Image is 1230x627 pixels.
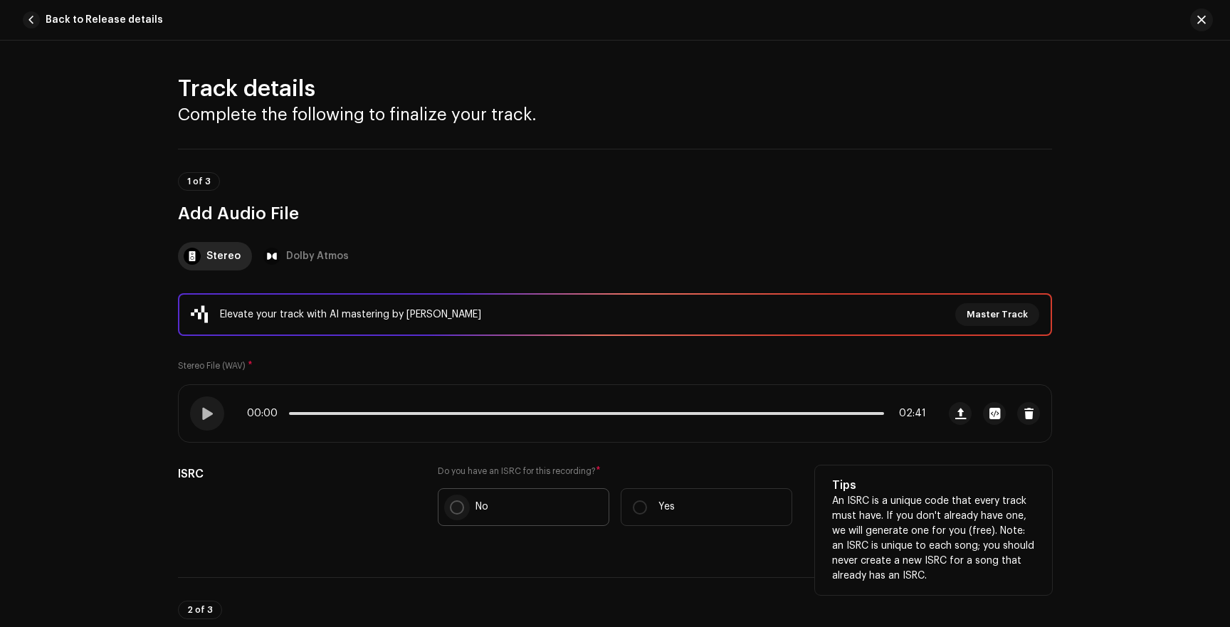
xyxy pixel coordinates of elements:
[832,477,1035,494] h5: Tips
[955,303,1039,326] button: Master Track
[438,465,792,477] label: Do you have an ISRC for this recording?
[206,242,241,270] div: Stereo
[832,494,1035,584] p: An ISRC is a unique code that every track must have. If you don't already have one, we will gener...
[178,362,246,370] small: Stereo File (WAV)
[658,500,675,515] p: Yes
[178,465,415,483] h5: ISRC
[475,500,488,515] p: No
[286,242,349,270] div: Dolby Atmos
[178,103,1052,126] h3: Complete the following to finalize your track.
[247,408,283,419] span: 00:00
[890,408,926,419] span: 02:41
[220,306,481,323] div: Elevate your track with AI mastering by [PERSON_NAME]
[967,300,1028,329] span: Master Track
[178,202,1052,225] h3: Add Audio File
[178,75,1052,103] h2: Track details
